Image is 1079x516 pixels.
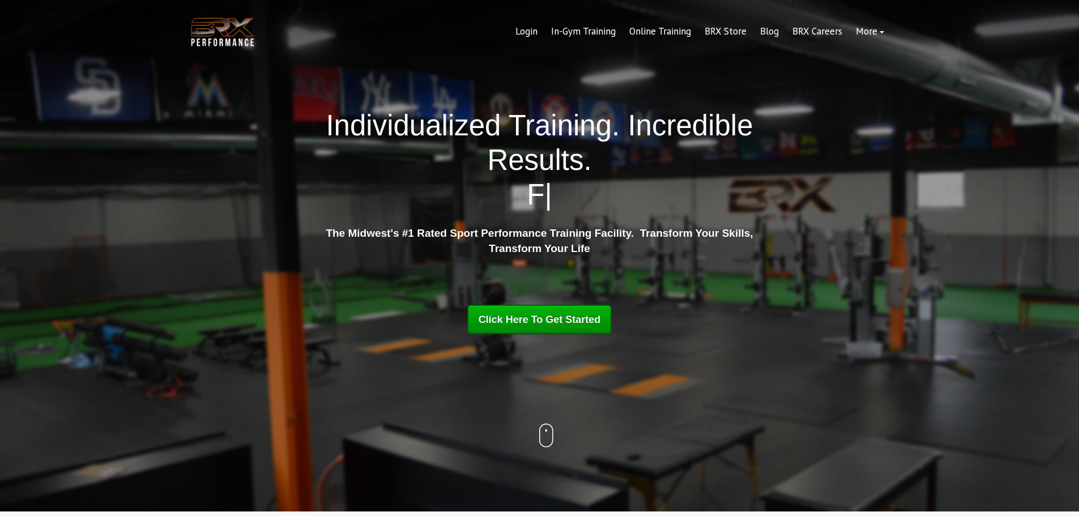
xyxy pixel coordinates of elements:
[467,305,612,334] a: Click Here To Get Started
[849,18,891,45] a: More
[322,108,758,212] h1: Individualized Training. Incredible Results.
[326,227,753,254] strong: The Midwest's #1 Rated Sport Performance Training Facility. Transform Your Skills, Transform Your...
[698,18,753,45] a: BRX Store
[509,18,544,45] a: Login
[509,18,891,45] div: Navigation Menu
[753,18,786,45] a: Blog
[786,18,849,45] a: BRX Careers
[544,178,552,211] span: |
[189,15,257,49] img: BRX Transparent Logo-2
[479,314,601,325] span: Click Here To Get Started
[622,18,698,45] a: Online Training
[544,18,622,45] a: In-Gym Training
[527,178,544,211] span: F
